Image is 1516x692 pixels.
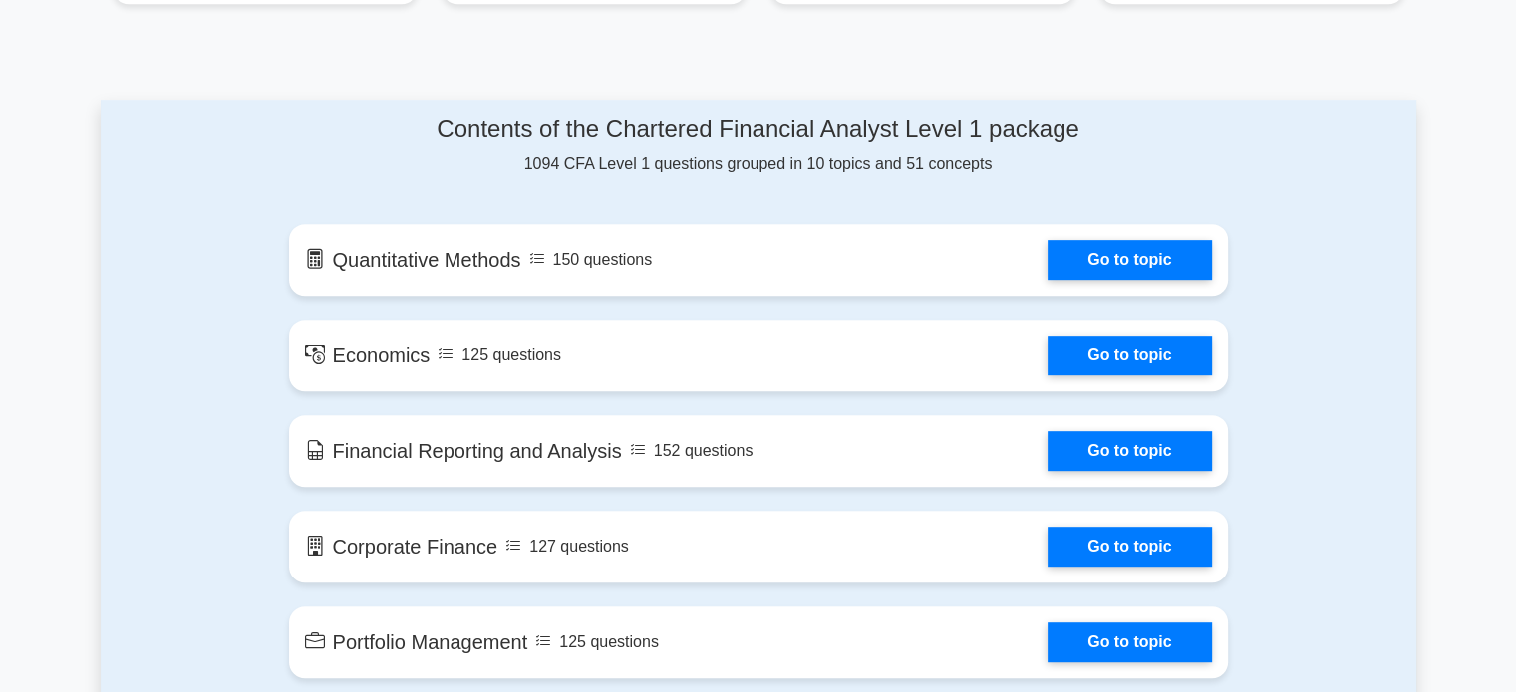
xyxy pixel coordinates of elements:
[1048,527,1211,567] a: Go to topic
[1048,240,1211,280] a: Go to topic
[289,115,1228,176] div: 1094 CFA Level 1 questions grouped in 10 topics and 51 concepts
[289,115,1228,144] h4: Contents of the Chartered Financial Analyst Level 1 package
[1048,431,1211,471] a: Go to topic
[1048,622,1211,662] a: Go to topic
[1048,336,1211,375] a: Go to topic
